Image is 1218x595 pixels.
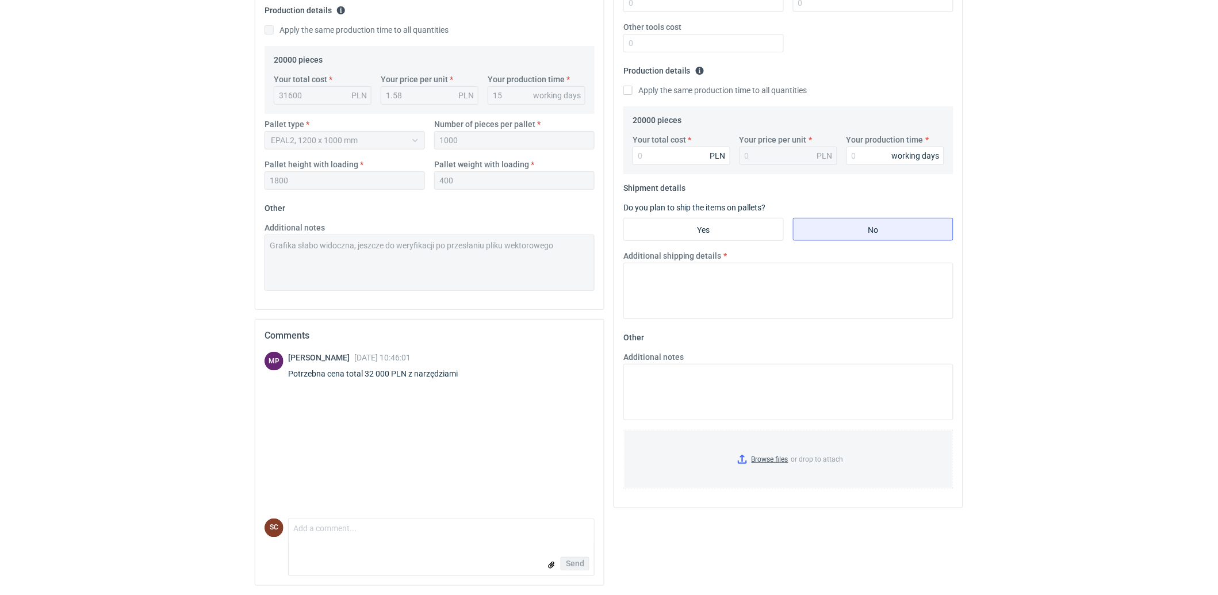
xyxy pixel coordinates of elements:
figcaption: SC [265,519,284,538]
div: Michał Palasek [265,352,284,371]
legend: Other [265,199,285,213]
h2: Comments [265,329,595,343]
label: Do you plan to ship the items on pallets? [623,203,766,212]
legend: Production details [265,1,346,15]
span: Send [566,560,584,568]
label: Number of pieces per pallet [434,118,535,130]
label: Your production time [488,74,565,85]
button: Send [561,557,589,571]
label: Pallet weight with loading [434,159,529,170]
div: Potrzebna cena total 32 000 PLN z narzędziami [288,368,472,379]
legend: Shipment details [623,179,685,193]
label: Yes [623,218,784,241]
label: Additional shipping details [623,250,722,262]
label: Additional notes [623,351,684,363]
legend: 20000 pieces [274,51,323,64]
legend: Other [623,328,644,342]
figcaption: MP [265,352,284,371]
span: [DATE] 10:46:01 [354,353,411,362]
legend: Production details [623,62,704,75]
textarea: Grafika słabo widoczna, jeszcze do weryfikacji po przesłaniu pliku wektorowego [265,235,595,291]
label: Your total cost [633,134,686,145]
label: or drop to attach [624,430,953,489]
input: 0 [847,147,944,165]
label: Your price per unit [381,74,448,85]
label: Your production time [847,134,924,145]
label: No [793,218,953,241]
div: working days [892,150,940,162]
label: Pallet height with loading [265,159,358,170]
div: PLN [351,90,367,101]
div: PLN [710,150,726,162]
label: Additional notes [265,222,325,233]
label: Your price per unit [740,134,807,145]
label: Pallet type [265,118,304,130]
span: [PERSON_NAME] [288,353,354,362]
div: working days [533,90,581,101]
div: Sylwia Cichórz [265,519,284,538]
input: 0 [633,147,730,165]
label: Other tools cost [623,21,681,33]
div: PLN [458,90,474,101]
label: Apply the same production time to all quantities [265,24,449,36]
legend: 20000 pieces [633,111,681,125]
div: PLN [817,150,833,162]
label: Your total cost [274,74,327,85]
label: Apply the same production time to all quantities [623,85,807,96]
input: 0 [623,34,784,52]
